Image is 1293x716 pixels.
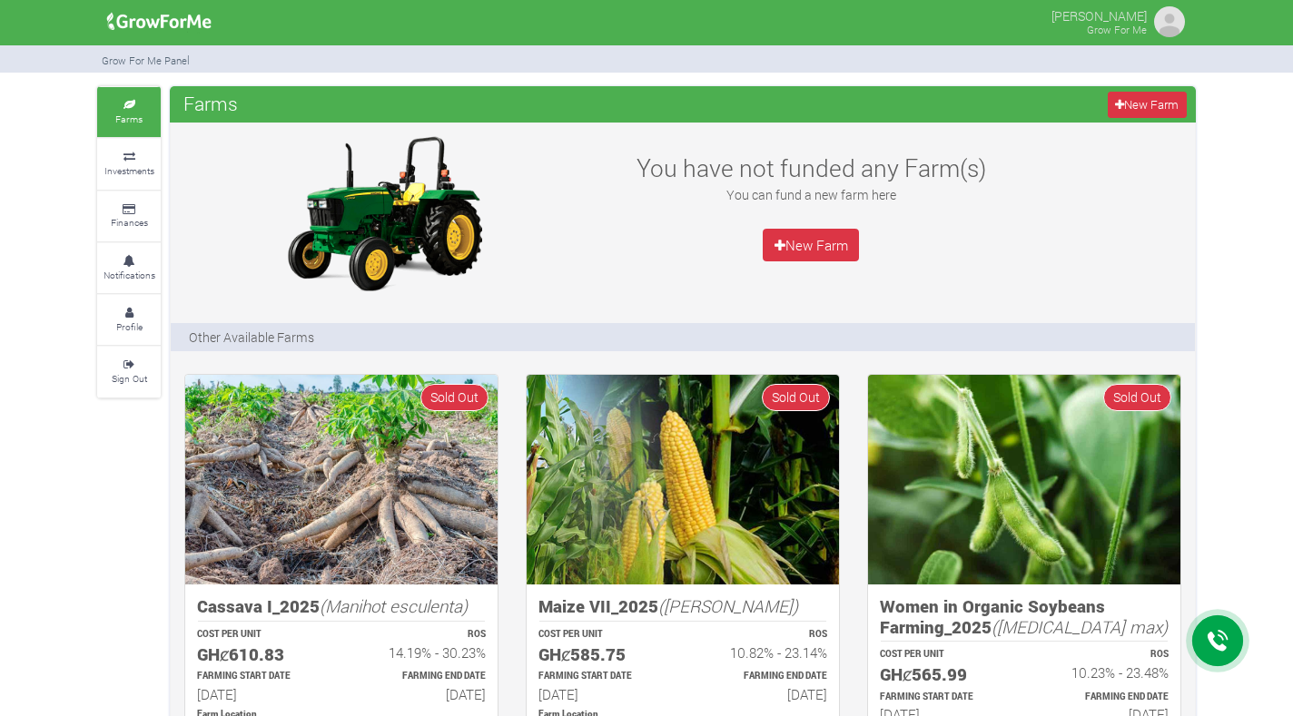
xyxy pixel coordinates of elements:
[358,670,486,683] p: Estimated Farming End Date
[880,664,1008,685] h5: GHȼ565.99
[614,153,1008,182] h3: You have not funded any Farm(s)
[97,87,161,137] a: Farms
[1103,384,1171,410] span: Sold Out
[699,686,827,702] h6: [DATE]
[197,670,325,683] p: Estimated Farming Start Date
[320,594,468,617] i: (Manihot esculenta)
[197,644,325,665] h5: GHȼ610.83
[658,594,798,617] i: ([PERSON_NAME])
[104,164,154,177] small: Investments
[699,670,827,683] p: Estimated Farming End Date
[1051,4,1147,25] p: [PERSON_NAME]
[538,628,666,642] p: COST PER UNIT
[197,628,325,642] p: COST PER UNIT
[189,328,314,347] p: Other Available Farms
[880,648,1008,662] p: COST PER UNIT
[699,644,827,661] h6: 10.82% - 23.14%
[1041,648,1169,662] p: ROS
[104,269,155,281] small: Notifications
[101,4,218,40] img: growforme image
[1041,691,1169,704] p: Estimated Farming End Date
[112,372,147,385] small: Sign Out
[271,132,498,295] img: growforme image
[868,375,1180,584] img: growforme image
[358,644,486,661] h6: 14.19% - 30.23%
[699,628,827,642] p: ROS
[116,320,143,333] small: Profile
[111,216,148,229] small: Finances
[358,686,486,702] h6: [DATE]
[97,139,161,189] a: Investments
[197,596,486,617] h5: Cassava I_2025
[115,113,143,125] small: Farms
[420,384,489,410] span: Sold Out
[179,85,242,122] span: Farms
[614,185,1008,204] p: You can fund a new farm here
[538,670,666,683] p: Estimated Farming Start Date
[538,686,666,702] h6: [DATE]
[538,596,827,617] h5: Maize VII_2025
[1151,4,1188,40] img: growforme image
[880,596,1169,637] h5: Women in Organic Soybeans Farming_2025
[185,375,498,584] img: growforme image
[97,191,161,241] a: Finances
[358,628,486,642] p: ROS
[880,691,1008,704] p: Estimated Farming Start Date
[1108,92,1187,118] a: New Farm
[1041,664,1169,681] h6: 10.23% - 23.48%
[762,384,830,410] span: Sold Out
[538,644,666,665] h5: GHȼ585.75
[97,243,161,293] a: Notifications
[1087,23,1147,36] small: Grow For Me
[527,375,839,584] img: growforme image
[763,229,859,261] a: New Farm
[97,295,161,345] a: Profile
[197,686,325,702] h6: [DATE]
[102,54,190,67] small: Grow For Me Panel
[992,615,1168,638] i: ([MEDICAL_DATA] max)
[97,347,161,397] a: Sign Out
